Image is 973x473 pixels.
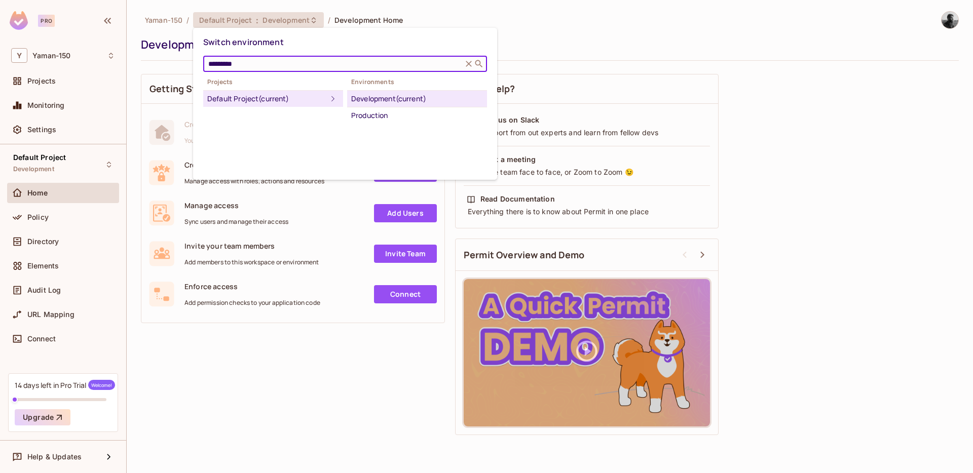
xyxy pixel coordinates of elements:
[203,78,343,86] span: Projects
[207,93,327,105] div: Default Project (current)
[351,109,483,122] div: Production
[351,93,483,105] div: Development (current)
[203,36,284,48] span: Switch environment
[347,78,487,86] span: Environments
